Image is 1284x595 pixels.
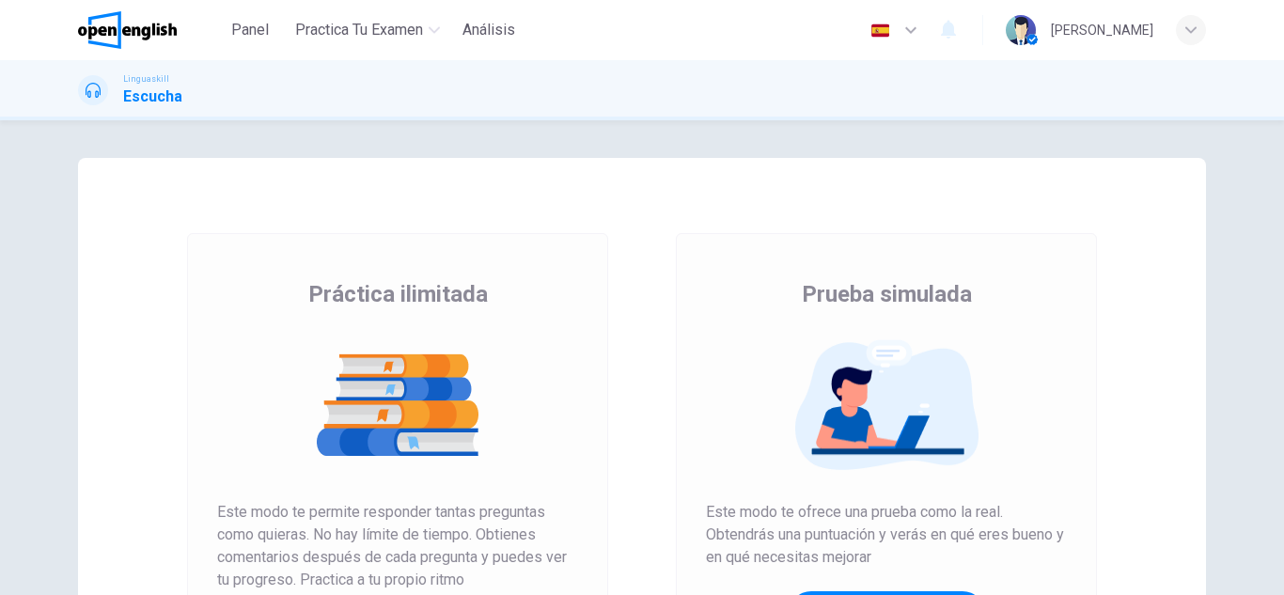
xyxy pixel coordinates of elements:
span: Prueba simulada [802,279,972,309]
button: Panel [220,13,280,47]
img: OpenEnglish logo [78,11,177,49]
span: Linguaskill [123,72,169,86]
div: [PERSON_NAME] [1051,19,1153,41]
a: OpenEnglish logo [78,11,220,49]
img: es [869,23,892,38]
span: Práctica ilimitada [308,279,488,309]
span: Practica tu examen [295,19,423,41]
span: Análisis [462,19,515,41]
span: Panel [231,19,269,41]
h1: Escucha [123,86,182,108]
img: Profile picture [1006,15,1036,45]
button: Practica tu examen [288,13,447,47]
button: Análisis [455,13,523,47]
span: Este modo te permite responder tantas preguntas como quieras. No hay límite de tiempo. Obtienes c... [217,501,578,591]
span: Este modo te ofrece una prueba como la real. Obtendrás una puntuación y verás en qué eres bueno y... [706,501,1067,569]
